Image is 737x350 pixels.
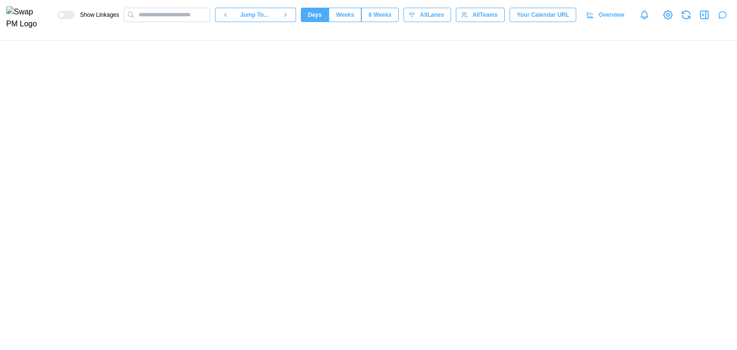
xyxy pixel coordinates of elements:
[74,11,119,19] span: Show Linkages
[679,8,693,22] button: Refresh Grid
[368,8,392,22] span: 6 Weeks
[361,8,399,22] button: 6 Weeks
[329,8,361,22] button: Weeks
[599,8,624,22] span: Overview
[698,8,711,22] button: Open Drawer
[510,8,576,22] button: Your Calendar URL
[308,8,322,22] span: Days
[336,8,354,22] span: Weeks
[404,8,451,22] button: AllLanes
[636,7,653,23] a: Notifications
[301,8,329,22] button: Days
[716,8,729,22] button: Open project assistant
[456,8,505,22] button: AllTeams
[236,8,275,22] button: Jump To...
[473,8,498,22] span: All Teams
[420,8,444,22] span: All Lanes
[240,8,269,22] span: Jump To...
[6,6,45,30] img: Swap PM Logo
[661,8,675,22] a: View Project
[581,8,631,22] a: Overview
[517,8,569,22] span: Your Calendar URL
